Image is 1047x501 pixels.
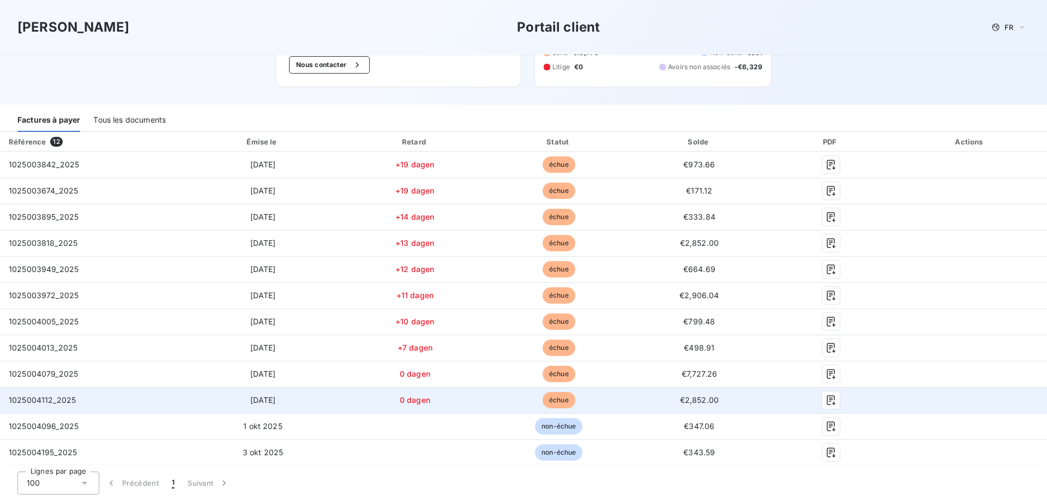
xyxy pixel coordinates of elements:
[683,160,715,169] span: €973.66
[543,313,575,330] span: échue
[243,448,284,457] span: 3 okt 2025
[250,160,276,169] span: [DATE]
[632,136,766,147] div: Solde
[682,369,717,378] span: €7,727.26
[543,366,575,382] span: échue
[543,209,575,225] span: échue
[250,369,276,378] span: [DATE]
[17,109,80,132] div: Factures à payer
[543,183,575,199] span: échue
[535,418,582,434] span: non-échue
[668,62,730,72] span: Avoirs non associés
[9,369,78,378] span: 1025004079_2025
[543,392,575,408] span: échue
[99,472,165,494] button: Précédent
[9,212,79,221] span: 1025003895_2025
[683,448,715,457] span: €343.59
[543,156,575,173] span: échue
[186,136,340,147] div: Émise le
[683,212,715,221] span: €333.84
[895,136,1045,147] div: Actions
[9,137,46,146] div: Référence
[9,291,79,300] span: 1025003972_2025
[250,212,276,221] span: [DATE]
[490,136,628,147] div: Statut
[9,160,79,169] span: 1025003842_2025
[17,17,129,37] h3: [PERSON_NAME]
[181,472,236,494] button: Suivant
[250,238,276,248] span: [DATE]
[395,238,434,248] span: +13 dagen
[543,235,575,251] span: échue
[1004,23,1013,32] span: FR
[9,317,79,326] span: 1025004005_2025
[50,137,62,147] span: 12
[250,291,276,300] span: [DATE]
[683,264,715,274] span: €664.69
[517,17,600,37] h3: Portail client
[9,448,77,457] span: 1025004195_2025
[93,109,166,132] div: Tous les documents
[400,369,430,378] span: 0 dagen
[344,136,485,147] div: Retard
[250,317,276,326] span: [DATE]
[9,343,77,352] span: 1025004013_2025
[395,160,434,169] span: +19 dagen
[398,343,432,352] span: +7 dagen
[683,317,715,326] span: €799.48
[686,186,712,195] span: €171.12
[250,343,276,352] span: [DATE]
[400,395,430,405] span: 0 dagen
[289,56,370,74] button: Nous contacter
[543,261,575,277] span: échue
[9,186,78,195] span: 1025003674_2025
[9,264,79,274] span: 1025003949_2025
[680,395,719,405] span: €2,852.00
[395,264,434,274] span: +12 dagen
[172,478,174,488] span: 1
[684,421,714,431] span: €347.06
[9,238,77,248] span: 1025003818_2025
[395,186,434,195] span: +19 dagen
[535,444,582,461] span: non-échue
[543,287,575,304] span: échue
[684,343,714,352] span: €498.91
[574,62,583,72] span: €0
[250,395,276,405] span: [DATE]
[552,62,570,72] span: Litige
[735,62,762,72] span: -€6,329
[27,478,40,488] span: 100
[543,340,575,356] span: échue
[250,264,276,274] span: [DATE]
[771,136,891,147] div: PDF
[250,186,276,195] span: [DATE]
[243,421,282,431] span: 1 okt 2025
[9,395,76,405] span: 1025004112_2025
[395,317,434,326] span: +10 dagen
[680,238,719,248] span: €2,852.00
[395,212,434,221] span: +14 dagen
[396,291,434,300] span: +11 dagen
[165,472,181,494] button: 1
[9,421,79,431] span: 1025004096_2025
[679,291,719,300] span: €2,906.04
